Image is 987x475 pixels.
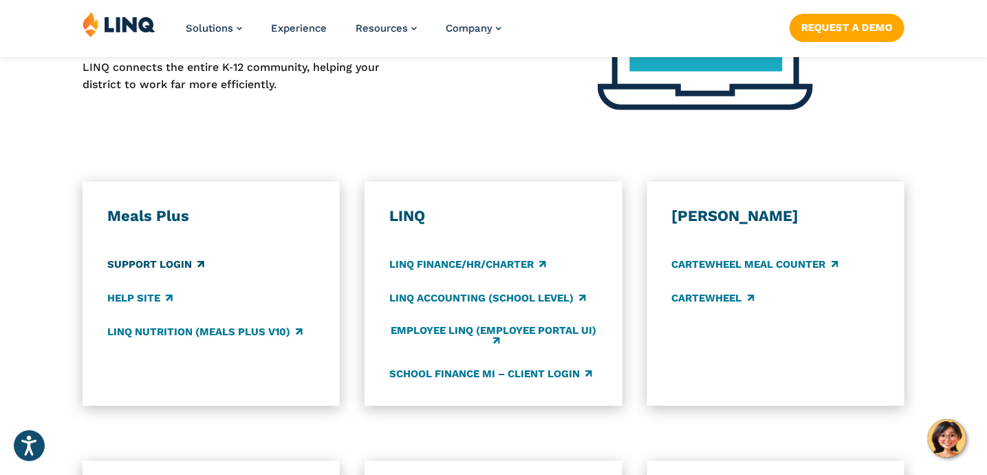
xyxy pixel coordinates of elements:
[928,419,966,458] button: Hello, have a question? Let’s chat.
[271,22,327,34] a: Experience
[389,324,598,347] a: Employee LINQ (Employee Portal UI)
[107,207,316,226] h3: Meals Plus
[356,22,417,34] a: Resources
[186,22,233,34] span: Solutions
[672,257,838,272] a: CARTEWHEEL Meal Counter
[446,22,492,34] span: Company
[83,59,411,93] p: LINQ connects the entire K‑12 community, helping your district to work far more efficiently.
[389,257,546,272] a: LINQ Finance/HR/Charter
[389,291,586,306] a: LINQ Accounting (school level)
[107,325,303,340] a: LINQ Nutrition (Meals Plus v10)
[83,11,155,37] img: LINQ | K‑12 Software
[186,11,501,56] nav: Primary Navigation
[672,207,880,226] h3: [PERSON_NAME]
[356,22,408,34] span: Resources
[107,291,173,306] a: Help Site
[389,366,592,381] a: School Finance MI – Client Login
[107,257,204,272] a: Support Login
[790,14,904,41] a: Request a Demo
[186,22,242,34] a: Solutions
[389,207,598,226] h3: LINQ
[790,11,904,41] nav: Button Navigation
[446,22,501,34] a: Company
[672,291,755,306] a: CARTEWHEEL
